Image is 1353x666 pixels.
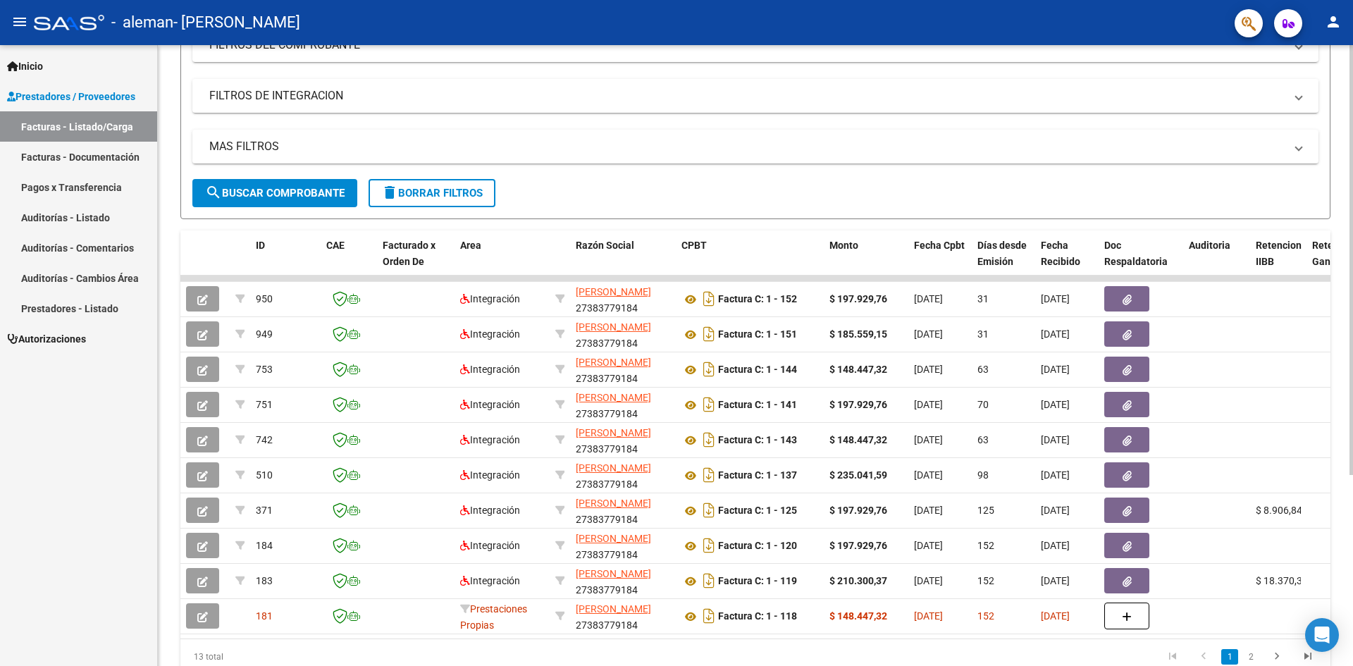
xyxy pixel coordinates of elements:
strong: Factura C: 1 - 119 [718,576,797,587]
datatable-header-cell: Facturado x Orden De [377,230,455,292]
span: [PERSON_NAME] [576,533,651,544]
span: [DATE] [914,399,943,410]
span: [DATE] [914,434,943,445]
span: Inicio [7,58,43,74]
div: 27383779184 [576,354,670,384]
mat-icon: delete [381,184,398,201]
i: Descargar documento [700,534,718,557]
span: 371 [256,505,273,516]
span: 753 [256,364,273,375]
datatable-header-cell: Días desde Emisión [972,230,1035,292]
span: [DATE] [914,540,943,551]
strong: Factura C: 1 - 120 [718,541,797,552]
strong: $ 185.559,15 [829,328,887,340]
span: 70 [977,399,989,410]
a: go to next page [1264,649,1290,665]
strong: $ 197.929,76 [829,505,887,516]
mat-icon: search [205,184,222,201]
span: $ 8.906,84 [1256,505,1302,516]
span: Area [460,240,481,251]
span: 152 [977,610,994,622]
strong: $ 197.929,76 [829,293,887,304]
datatable-header-cell: Monto [824,230,908,292]
span: [PERSON_NAME] [576,427,651,438]
span: Buscar Comprobante [205,187,345,199]
div: 27383779184 [576,460,670,490]
span: Integración [460,540,520,551]
mat-panel-title: FILTROS DE INTEGRACION [209,88,1285,104]
span: [PERSON_NAME] [576,568,651,579]
span: 949 [256,328,273,340]
strong: $ 210.300,37 [829,575,887,586]
mat-icon: menu [11,13,28,30]
span: Retencion IIBB [1256,240,1302,267]
span: Razón Social [576,240,634,251]
span: Integración [460,505,520,516]
strong: $ 148.447,32 [829,610,887,622]
span: 742 [256,434,273,445]
span: [PERSON_NAME] [576,498,651,509]
mat-icon: person [1325,13,1342,30]
span: [DATE] [1041,540,1070,551]
span: 184 [256,540,273,551]
button: Buscar Comprobante [192,179,357,207]
div: 27383779184 [576,319,670,349]
span: [DATE] [914,328,943,340]
span: 98 [977,469,989,481]
span: [DATE] [914,575,943,586]
a: 1 [1221,649,1238,665]
datatable-header-cell: Auditoria [1183,230,1250,292]
i: Descargar documento [700,323,718,345]
span: Facturado x Orden De [383,240,435,267]
datatable-header-cell: Razón Social [570,230,676,292]
span: 125 [977,505,994,516]
span: Integración [460,364,520,375]
span: Prestaciones Propias [460,603,527,631]
i: Descargar documento [700,358,718,381]
span: Integración [460,399,520,410]
datatable-header-cell: Doc Respaldatoria [1099,230,1183,292]
div: 27383779184 [576,425,670,455]
datatable-header-cell: Fecha Recibido [1035,230,1099,292]
span: [PERSON_NAME] [576,357,651,368]
span: Integración [460,328,520,340]
span: 751 [256,399,273,410]
span: Días desde Emisión [977,240,1027,267]
div: 27383779184 [576,601,670,631]
span: [DATE] [1041,293,1070,304]
span: [DATE] [914,469,943,481]
strong: Factura C: 1 - 125 [718,505,797,517]
i: Descargar documento [700,428,718,451]
strong: Factura C: 1 - 137 [718,470,797,481]
span: Integración [460,293,520,304]
span: $ 18.370,36 [1256,575,1308,586]
strong: Factura C: 1 - 118 [718,611,797,622]
datatable-header-cell: Retencion IIBB [1250,230,1306,292]
strong: $ 197.929,76 [829,540,887,551]
span: Doc Respaldatoria [1104,240,1168,267]
i: Descargar documento [700,393,718,416]
span: 31 [977,328,989,340]
span: [DATE] [914,293,943,304]
span: Fecha Cpbt [914,240,965,251]
span: [DATE] [1041,399,1070,410]
datatable-header-cell: Fecha Cpbt [908,230,972,292]
span: [DATE] [1041,505,1070,516]
i: Descargar documento [700,605,718,627]
datatable-header-cell: CAE [321,230,377,292]
div: 27383779184 [576,495,670,525]
span: Integración [460,469,520,481]
span: CAE [326,240,345,251]
span: [PERSON_NAME] [576,603,651,615]
span: Autorizaciones [7,331,86,347]
div: Open Intercom Messenger [1305,618,1339,652]
strong: $ 197.929,76 [829,399,887,410]
span: [PERSON_NAME] [576,321,651,333]
span: 183 [256,575,273,586]
span: [PERSON_NAME] [576,286,651,297]
span: 950 [256,293,273,304]
span: [DATE] [1041,575,1070,586]
span: [DATE] [914,505,943,516]
span: Borrar Filtros [381,187,483,199]
span: [DATE] [1041,364,1070,375]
